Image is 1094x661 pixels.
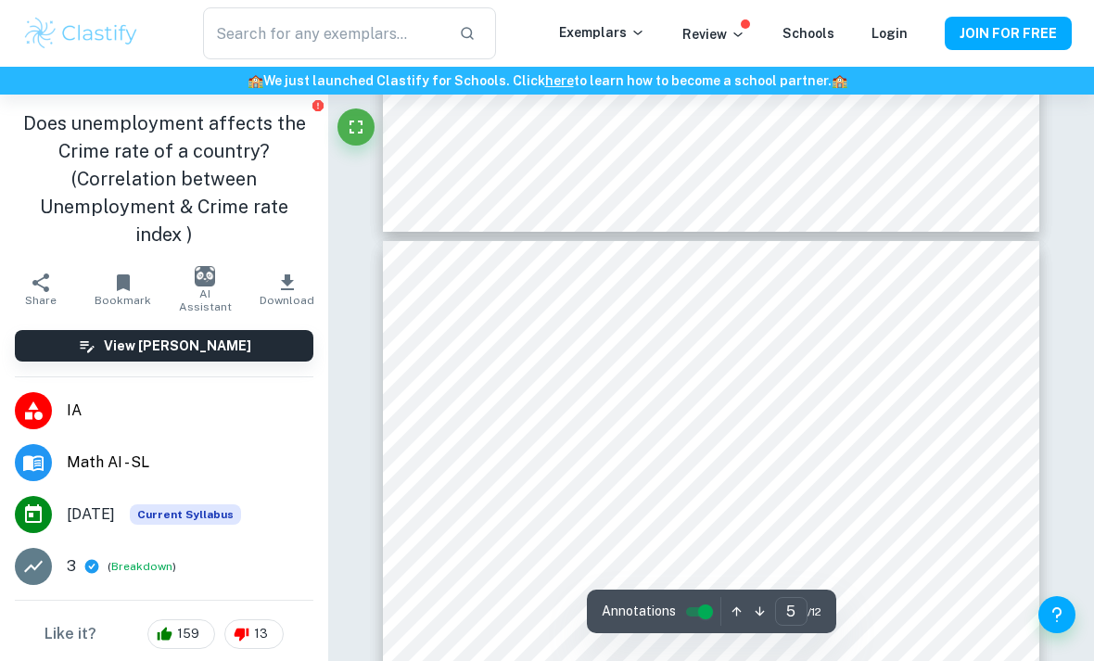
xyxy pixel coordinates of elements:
span: [DATE] [67,503,115,526]
span: Math AI - SL [67,451,313,474]
div: 13 [224,619,284,649]
a: here [545,73,574,88]
p: 3 [67,555,76,578]
span: IA [67,400,313,422]
button: Breakdown [111,558,172,575]
button: Bookmark [83,263,165,315]
span: 159 [167,625,210,643]
span: 🏫 [832,73,847,88]
button: AI Assistant [164,263,247,315]
span: ( ) [108,558,176,576]
span: 🏫 [248,73,263,88]
span: Current Syllabus [130,504,241,525]
span: Annotations [602,602,676,621]
h6: Like it? [45,623,96,645]
img: Clastify logo [22,15,140,52]
a: Login [871,26,908,41]
span: Bookmark [95,294,151,307]
div: 159 [147,619,215,649]
p: Review [682,24,745,44]
button: Fullscreen [337,108,375,146]
span: AI Assistant [175,287,235,313]
p: Exemplars [559,22,645,43]
span: Share [25,294,57,307]
button: View [PERSON_NAME] [15,330,313,362]
h6: We just launched Clastify for Schools. Click to learn how to become a school partner. [4,70,1090,91]
h6: View [PERSON_NAME] [104,336,251,356]
img: AI Assistant [195,266,215,286]
input: Search for any exemplars... [203,7,444,59]
a: Schools [782,26,834,41]
button: Help and Feedback [1038,596,1075,633]
h1: Does unemployment affects the Crime rate of a country? (Correlation between Unemployment & Crime ... [15,109,313,248]
span: Download [260,294,314,307]
button: JOIN FOR FREE [945,17,1072,50]
span: / 12 [808,604,821,620]
span: 13 [244,625,278,643]
div: This exemplar is based on the current syllabus. Feel free to refer to it for inspiration/ideas wh... [130,504,241,525]
button: Report issue [311,98,324,112]
button: Download [247,263,329,315]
